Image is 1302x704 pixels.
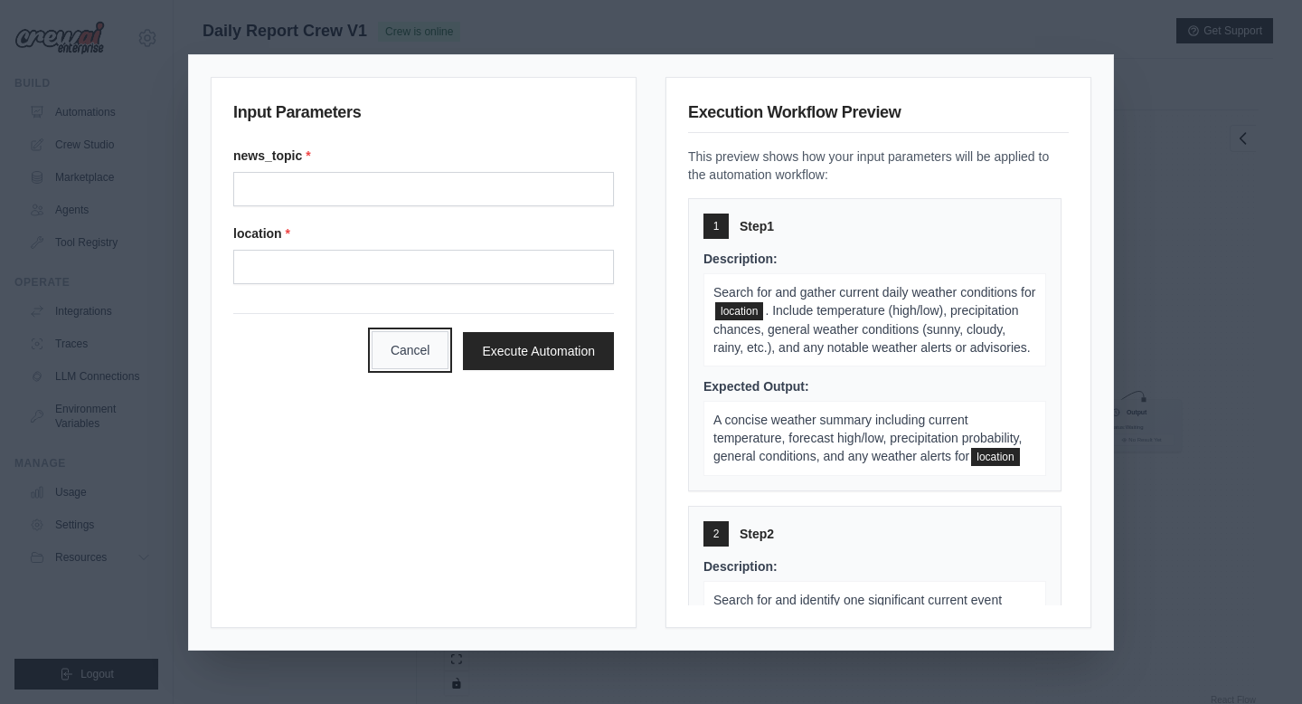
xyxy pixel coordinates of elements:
[713,593,1002,625] span: Search for and identify one significant current event happening [DATE]. Focus on
[233,147,614,165] label: news_topic
[713,527,720,541] span: 2
[372,331,449,369] button: Cancel
[703,252,778,266] span: Description:
[463,332,614,370] button: Execute Automation
[688,100,1069,133] h3: Execution Workflow Preview
[703,379,809,394] span: Expected Output:
[688,147,1069,184] p: This preview shows how your input parameters will be applied to the automation workflow:
[713,413,1022,463] span: A concise weather summary including current temperature, forecast high/low, precipitation probabi...
[971,448,1019,466] span: location
[713,303,1031,355] span: . Include temperature (high/low), precipitation chances, general weather conditions (sunny, cloud...
[713,219,720,233] span: 1
[715,302,763,320] span: location
[740,525,774,543] span: Step 2
[703,559,778,574] span: Description:
[1212,617,1302,704] iframe: Chat Widget
[233,224,614,243] label: location
[1212,617,1302,704] div: 聊天小工具
[740,217,774,235] span: Step 1
[713,285,1035,300] span: Search for and gather current daily weather conditions for
[233,100,614,132] h3: Input Parameters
